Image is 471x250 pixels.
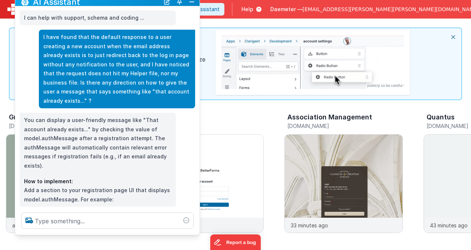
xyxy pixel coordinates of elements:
h5: [DOMAIN_NAME] [9,123,124,129]
p: 43 minutes ago [430,221,468,229]
i: close [445,28,461,46]
iframe: Marker.io feedback button [210,234,261,250]
button: AI Assistant [177,3,224,16]
p: I can help with support, schema and coding ... [24,13,171,23]
p: Add a section to your registration page UI that displays model.authMessage. For example: [24,177,171,204]
h3: Association Management [287,114,372,121]
p: You can display a user-friendly message like "That account already exists..." by checking the val... [24,116,171,170]
span: AI Assistant [190,6,220,13]
strong: How to implement: [24,178,73,184]
span: Daemeter — [270,6,303,13]
p: I have found that the default response to a user creating a new account when the email address al... [43,33,191,105]
h5: [DOMAIN_NAME] [287,123,403,129]
h3: Greenrock Client Portal [9,114,86,121]
span: Help [241,6,253,13]
h3: Quantus [427,114,455,121]
h5: [DOMAIN_NAME] [148,123,264,129]
p: 33 minutes ago [291,221,328,229]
